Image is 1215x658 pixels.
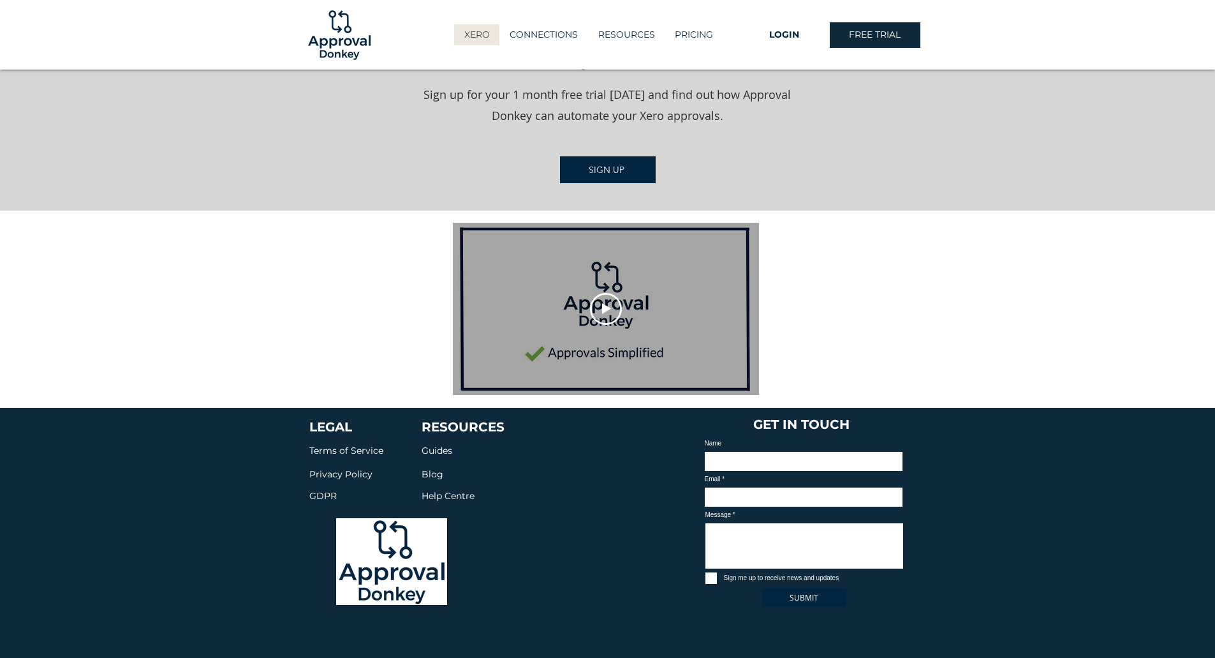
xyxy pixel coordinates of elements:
[589,164,624,176] span: SIGN UP
[665,24,723,45] a: PRICING
[739,22,830,48] a: LOGIN
[407,84,808,126] p: Sign up for your 1 month free trial [DATE] and find out how Approval Donkey can automate your Xer...
[309,419,352,435] a: LEGAL
[705,440,902,447] label: Name
[769,29,799,41] span: LOGIN
[668,24,719,45] p: PRICING
[458,24,496,45] p: XERO
[454,24,499,45] a: XERO
[336,518,447,605] img: Logo-01_edited.png
[503,24,584,45] p: CONNECTIONS
[422,445,452,456] span: Guides
[592,24,661,45] p: RESOURCES
[305,1,374,70] img: Logo-01.png
[849,29,901,41] span: FREE TRIAL
[309,490,337,502] span: GDPR
[309,444,383,456] a: Terms of Service
[438,24,739,45] nav: Site
[705,512,903,518] label: Message
[422,419,504,435] span: RESOURCES
[724,574,839,581] span: Sign me up to receive news and updates
[830,22,920,48] a: FREE TRIAL
[309,468,372,480] span: Privacy Policy
[560,156,656,183] button: SIGN UP
[705,476,902,482] label: Email
[309,488,337,502] a: GDPR
[309,466,372,481] a: Privacy Policy
[762,588,846,607] button: SUBMIT
[422,466,443,481] a: Blog
[422,488,475,502] a: Help Centre
[422,490,475,502] span: Help Centre
[422,468,443,480] span: Blog
[790,592,818,603] span: SUBMIT
[753,417,850,432] span: GET IN TOUCH
[499,24,588,45] a: CONNECTIONS
[309,445,383,456] span: Terms of Service
[590,293,622,325] button: Play video
[588,24,665,45] div: RESOURCES
[422,442,452,457] a: Guides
